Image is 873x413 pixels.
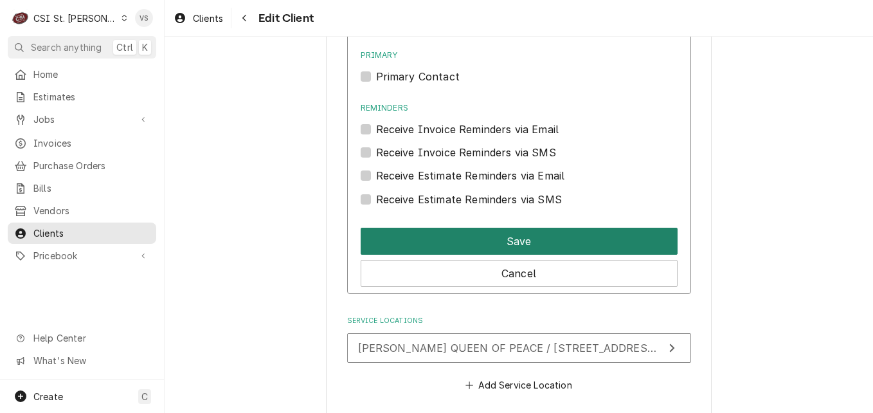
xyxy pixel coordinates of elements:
span: Create [33,391,63,402]
label: Receive Invoice Reminders via SMS [376,145,556,160]
div: Vicky Stuesse's Avatar [135,9,153,27]
span: C [141,390,148,403]
div: Button Group Row [361,255,678,287]
label: Service Locations [347,316,691,326]
label: Receive Estimate Reminders via SMS [376,192,562,207]
button: Search anythingCtrlK [8,36,156,59]
a: Bills [8,178,156,199]
button: Update Service Location [347,333,691,363]
button: Navigate back [234,8,255,28]
span: What's New [33,354,148,367]
a: Go to Help Center [8,327,156,349]
div: VS [135,9,153,27]
span: Vendors [33,204,150,217]
a: Purchase Orders [8,155,156,176]
label: Receive Invoice Reminders via Email [376,122,559,137]
span: Home [33,68,150,81]
div: Reminders [361,102,678,137]
div: CSI St. Louis's Avatar [12,9,30,27]
span: Clients [33,226,150,240]
span: Bills [33,181,150,195]
a: Home [8,64,156,85]
span: Invoices [33,136,150,150]
div: Service Locations [347,316,691,394]
div: Button Group Row [361,223,678,255]
button: Cancel [361,260,678,287]
a: Clients [168,8,228,29]
label: Receive Estimate Reminders via Email [376,168,565,183]
span: Ctrl [116,41,133,54]
a: Vendors [8,200,156,221]
span: Help Center [33,331,148,345]
div: C [12,9,30,27]
a: Go to Pricebook [8,245,156,266]
a: Go to What's New [8,350,156,371]
div: CSI St. [PERSON_NAME] [33,12,117,25]
a: Go to Jobs [8,109,156,130]
span: Purchase Orders [33,159,150,172]
span: Estimates [33,90,150,104]
label: Primary [361,50,678,61]
a: Estimates [8,86,156,107]
span: Search anything [31,41,102,54]
a: Clients [8,223,156,244]
span: K [142,41,148,54]
span: Clients [193,12,223,25]
label: Reminders [361,102,678,114]
a: Invoices [8,133,156,154]
div: Primary [361,50,678,84]
span: Edit Client [255,10,314,27]
span: Pricebook [33,249,130,262]
button: Save [361,228,678,255]
button: Add Service Location [464,376,574,394]
span: Jobs [33,113,130,126]
div: Button Group [361,223,678,287]
label: Primary Contact [376,69,460,84]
